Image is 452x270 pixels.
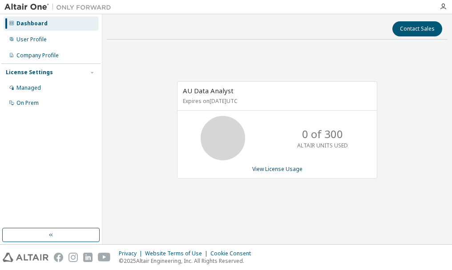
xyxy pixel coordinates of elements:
[16,20,48,27] div: Dashboard
[297,142,348,149] p: ALTAIR UNITS USED
[183,86,234,95] span: AU Data Analyst
[252,165,303,173] a: View License Usage
[302,127,343,142] p: 0 of 300
[83,253,93,262] img: linkedin.svg
[16,52,59,59] div: Company Profile
[16,99,39,107] div: On Prem
[98,253,111,262] img: youtube.svg
[119,250,145,257] div: Privacy
[3,253,48,262] img: altair_logo.svg
[4,3,116,12] img: Altair One
[210,250,256,257] div: Cookie Consent
[392,21,442,36] button: Contact Sales
[119,257,256,265] p: © 2025 Altair Engineering, Inc. All Rights Reserved.
[183,97,369,105] p: Expires on [DATE] UTC
[54,253,63,262] img: facebook.svg
[69,253,78,262] img: instagram.svg
[16,84,41,91] div: Managed
[6,69,53,76] div: License Settings
[145,250,210,257] div: Website Terms of Use
[16,36,47,43] div: User Profile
